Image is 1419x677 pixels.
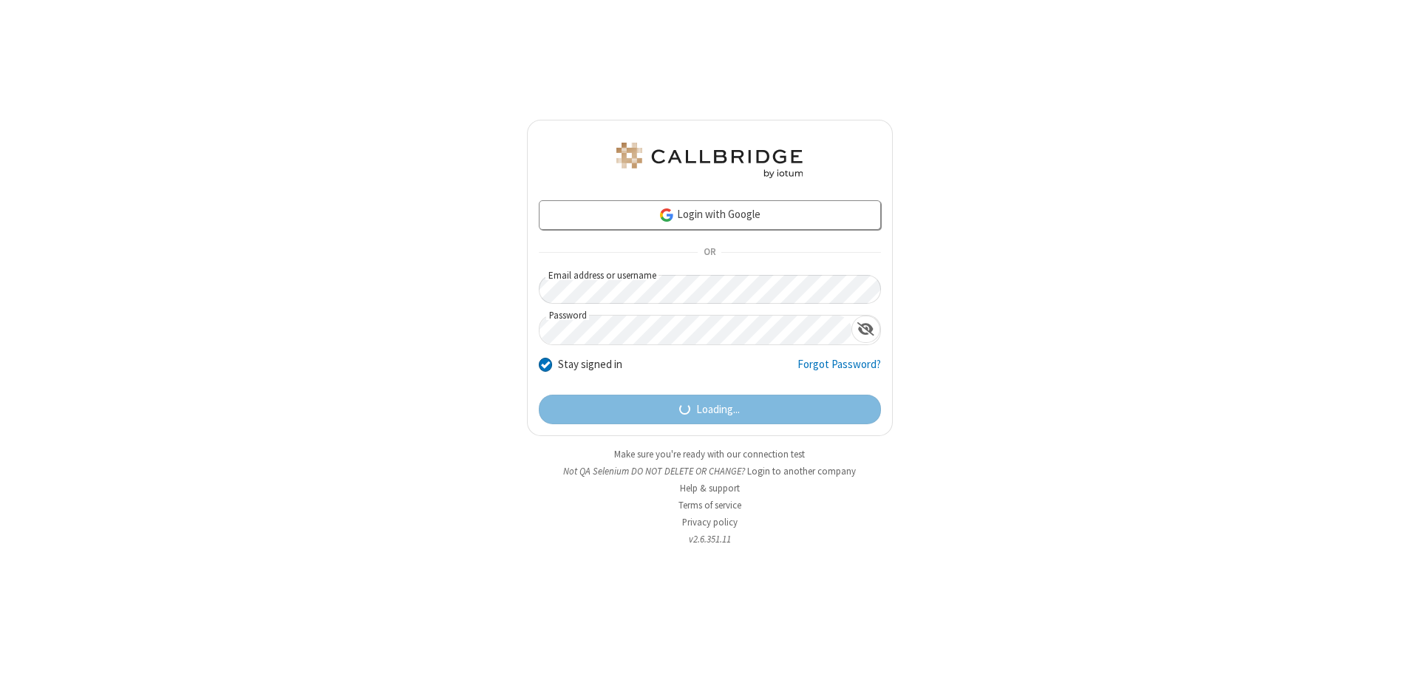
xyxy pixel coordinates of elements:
input: Email address or username [539,275,881,304]
img: QA Selenium DO NOT DELETE OR CHANGE [613,143,806,178]
a: Help & support [680,482,740,494]
span: Loading... [696,401,740,418]
iframe: Chat [1382,639,1408,667]
input: Password [540,316,851,344]
a: Login with Google [539,200,881,230]
li: Not QA Selenium DO NOT DELETE OR CHANGE? [527,464,893,478]
button: Login to another company [747,464,856,478]
a: Make sure you're ready with our connection test [614,448,805,460]
button: Loading... [539,395,881,424]
div: Show password [851,316,880,343]
a: Forgot Password? [797,356,881,384]
a: Terms of service [678,499,741,511]
a: Privacy policy [682,516,738,528]
img: google-icon.png [659,207,675,223]
span: OR [698,242,721,263]
li: v2.6.351.11 [527,532,893,546]
label: Stay signed in [558,356,622,373]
